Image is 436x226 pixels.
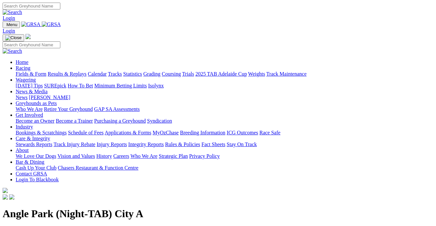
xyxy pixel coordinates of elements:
[148,83,164,88] a: Isolynx
[3,41,60,48] input: Search
[182,71,194,77] a: Trials
[147,118,172,124] a: Syndication
[248,71,265,77] a: Weights
[3,48,22,54] img: Search
[3,188,8,193] img: logo-grsa-white.png
[16,95,433,100] div: News & Media
[16,136,50,141] a: Care & Integrity
[3,34,24,41] button: Toggle navigation
[159,153,188,159] a: Strategic Plan
[189,153,220,159] a: Privacy Policy
[58,165,138,171] a: Chasers Restaurant & Function Centre
[16,118,433,124] div: Get Involved
[16,59,28,65] a: Home
[44,106,93,112] a: Retire Your Greyhound
[16,100,57,106] a: Greyhounds as Pets
[44,83,66,88] a: SUREpick
[113,153,129,159] a: Careers
[227,142,257,147] a: Stay On Track
[105,130,151,135] a: Applications & Forms
[94,83,147,88] a: Minimum Betting Limits
[68,130,103,135] a: Schedule of Fees
[3,3,60,9] input: Search
[16,165,56,171] a: Cash Up Your Club
[48,71,86,77] a: Results & Replays
[227,130,258,135] a: ICG Outcomes
[195,71,247,77] a: 2025 TAB Adelaide Cup
[88,71,107,77] a: Calendar
[16,153,433,159] div: About
[16,65,30,71] a: Racing
[16,112,43,118] a: Get Involved
[9,194,14,200] img: twitter.svg
[16,130,67,135] a: Bookings & Scratchings
[3,21,20,28] button: Toggle navigation
[123,71,142,77] a: Statistics
[3,208,433,220] h1: Angle Park (Night-TAB) City A
[3,194,8,200] img: facebook.svg
[5,35,22,40] img: Close
[153,130,179,135] a: MyOzChase
[16,147,29,153] a: About
[56,118,93,124] a: Become a Trainer
[16,106,433,112] div: Greyhounds as Pets
[16,165,433,171] div: Bar & Dining
[53,142,95,147] a: Track Injury Rebate
[16,118,54,124] a: Become an Owner
[16,77,36,83] a: Wagering
[266,71,307,77] a: Track Maintenance
[16,142,52,147] a: Stewards Reports
[259,130,280,135] a: Race Safe
[42,22,61,27] img: GRSA
[16,124,33,129] a: Industry
[16,177,59,182] a: Login To Blackbook
[25,34,31,39] img: logo-grsa-white.png
[202,142,225,147] a: Fact Sheets
[68,83,93,88] a: How To Bet
[3,9,22,15] img: Search
[130,153,158,159] a: Who We Are
[16,71,46,77] a: Fields & Form
[97,142,127,147] a: Injury Reports
[16,171,47,176] a: Contact GRSA
[180,130,225,135] a: Breeding Information
[94,106,140,112] a: GAP SA Assessments
[162,71,181,77] a: Coursing
[16,83,43,88] a: [DATE] Tips
[16,106,43,112] a: Who We Are
[3,28,15,34] a: Login
[165,142,200,147] a: Rules & Policies
[143,71,160,77] a: Grading
[16,142,433,147] div: Care & Integrity
[16,95,27,100] a: News
[3,15,15,21] a: Login
[128,142,164,147] a: Integrity Reports
[16,159,44,165] a: Bar & Dining
[21,22,40,27] img: GRSA
[108,71,122,77] a: Tracks
[16,83,433,89] div: Wagering
[96,153,112,159] a: History
[16,71,433,77] div: Racing
[29,95,70,100] a: [PERSON_NAME]
[16,130,433,136] div: Industry
[16,153,56,159] a: We Love Our Dogs
[16,89,48,94] a: News & Media
[57,153,95,159] a: Vision and Values
[7,22,17,27] span: Menu
[94,118,146,124] a: Purchasing a Greyhound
